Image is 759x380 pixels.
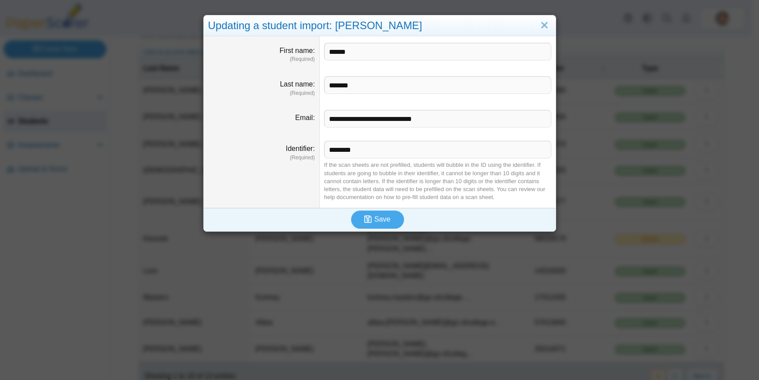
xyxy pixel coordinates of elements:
[204,15,556,36] div: Updating a student import: [PERSON_NAME]
[286,145,315,152] label: Identifier
[208,90,315,97] dfn: (Required)
[324,161,551,201] div: If the scan sheets are not prefilled, students will bubble in the ID using the identifier. If stu...
[538,18,551,33] a: Close
[295,114,314,121] label: Email
[280,80,315,88] label: Last name
[208,154,315,162] dfn: (Required)
[280,47,315,54] label: First name
[208,56,315,63] dfn: (Required)
[351,211,404,228] button: Save
[374,215,390,223] span: Save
